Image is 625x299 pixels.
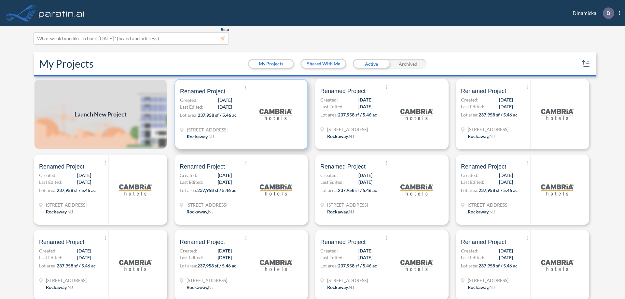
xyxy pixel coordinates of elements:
[320,87,366,95] span: Renamed Project
[180,163,225,170] span: Renamed Project
[499,247,513,254] span: [DATE]
[461,254,484,261] span: Last Edited:
[461,112,479,117] span: Lot area:
[320,179,344,185] span: Last Edited:
[249,60,293,68] button: My Projects
[468,133,495,140] div: Rockaway, NJ
[218,179,232,185] span: [DATE]
[187,208,214,215] div: Rockaway, NJ
[208,284,214,290] span: NJ
[461,179,484,185] span: Last Edited:
[468,208,495,215] div: Rockaway, NJ
[320,247,338,254] span: Created:
[489,133,495,139] span: NJ
[187,209,208,214] span: Rockaway ,
[461,247,479,254] span: Created:
[67,284,73,290] span: NJ
[338,112,377,117] span: 237,958 sf / 5.46 ac
[461,96,479,103] span: Created:
[57,187,96,193] span: 237,958 sf / 5.46 ac
[468,277,508,284] span: 321 Mt Hope Ave
[358,96,372,103] span: [DATE]
[39,263,57,268] span: Lot area:
[187,126,228,133] span: 321 Mt Hope Ave
[119,249,152,281] img: logo
[327,277,368,284] span: 321 Mt Hope Ave
[208,209,214,214] span: NJ
[67,209,73,214] span: NJ
[208,134,214,139] span: NJ
[468,209,489,214] span: Rockaway ,
[180,172,197,179] span: Created:
[197,263,236,268] span: 237,958 sf / 5.46 ac
[327,133,354,140] div: Rockaway, NJ
[34,79,167,149] a: Launch New Project
[39,163,84,170] span: Renamed Project
[260,249,292,281] img: logo
[400,249,433,281] img: logo
[468,126,508,133] span: 321 Mt Hope Ave
[187,133,214,140] div: Rockaway, NJ
[327,126,368,133] span: 321 Mt Hope Ave
[187,284,208,290] span: Rockaway ,
[187,284,214,291] div: Rockaway, NJ
[461,238,506,246] span: Renamed Project
[301,60,345,68] button: Shared With Me
[468,284,489,290] span: Rockaway ,
[46,284,73,291] div: Rockaway, NJ
[77,254,91,261] span: [DATE]
[320,263,338,268] span: Lot area:
[180,179,203,185] span: Last Edited:
[468,284,495,291] div: Rockaway, NJ
[39,254,62,261] span: Last Edited:
[320,172,338,179] span: Created:
[461,163,506,170] span: Renamed Project
[338,263,377,268] span: 237,958 sf / 5.46 ac
[39,172,57,179] span: Created:
[39,58,94,70] h2: My Projects
[187,134,208,139] span: Rockaway ,
[180,254,203,261] span: Last Edited:
[198,112,237,118] span: 237,958 sf / 5.46 ac
[400,173,433,206] img: logo
[180,187,197,193] span: Lot area:
[180,263,197,268] span: Lot area:
[499,179,513,185] span: [DATE]
[39,247,57,254] span: Created:
[180,238,225,246] span: Renamed Project
[327,208,354,215] div: Rockaway, NJ
[349,209,354,214] span: NJ
[320,187,338,193] span: Lot area:
[349,133,354,139] span: NJ
[320,112,338,117] span: Lot area:
[46,208,73,215] div: Rockaway, NJ
[320,96,338,103] span: Created:
[320,103,344,110] span: Last Edited:
[320,238,366,246] span: Renamed Project
[499,172,513,179] span: [DATE]
[180,88,225,95] span: Renamed Project
[260,173,292,206] img: logo
[221,27,229,32] span: Beta
[327,133,349,139] span: Rockaway ,
[218,247,232,254] span: [DATE]
[358,247,372,254] span: [DATE]
[57,263,96,268] span: 237,958 sf / 5.46 ac
[327,209,349,214] span: Rockaway ,
[541,173,574,206] img: logo
[468,133,489,139] span: Rockaway ,
[39,238,84,246] span: Renamed Project
[187,277,227,284] span: 321 Mt Hope Ave
[218,172,232,179] span: [DATE]
[489,209,495,214] span: NJ
[461,187,479,193] span: Lot area:
[46,277,87,284] span: 321 Mt Hope Ave
[358,179,372,185] span: [DATE]
[218,103,232,110] span: [DATE]
[541,249,574,281] img: logo
[541,98,574,130] img: logo
[499,96,513,103] span: [DATE]
[479,112,518,117] span: 237,958 sf / 5.46 ac
[320,163,366,170] span: Renamed Project
[499,103,513,110] span: [DATE]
